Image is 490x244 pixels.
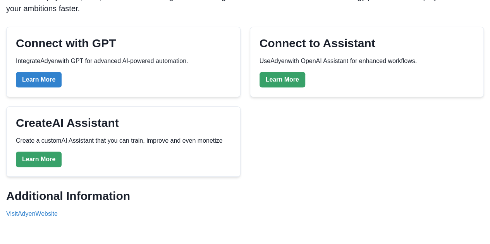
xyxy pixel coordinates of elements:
a: Learn More [260,72,305,87]
a: Visit Adyen Website [6,210,58,217]
p: Use Adyen with OpenAI Assistant for enhanced workflows. [260,56,417,66]
p: Integrate Adyen with GPT for advanced AI-powered automation. [16,56,188,66]
a: Learn More [16,72,62,87]
h2: Connect with GPT [16,36,116,50]
p: Create a custom AI Assistant that you can train, improve and even monetize [16,136,223,145]
a: Learn More [16,152,62,167]
h2: Connect to Assistant [260,36,375,50]
h2: Additional Information [6,189,484,203]
h2: Create AI Assistant [16,116,119,130]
